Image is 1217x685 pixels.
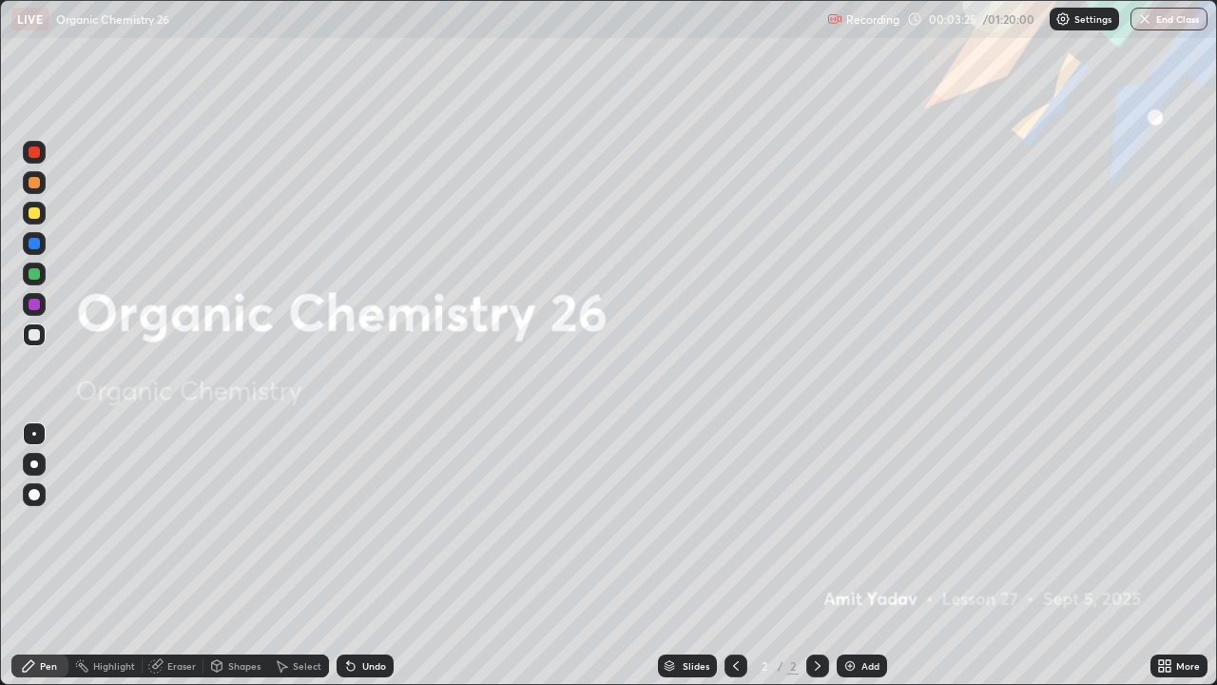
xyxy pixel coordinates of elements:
div: Slides [683,661,709,671]
div: 2 [755,660,774,672]
div: Eraser [167,661,196,671]
div: Add [861,661,879,671]
button: End Class [1130,8,1207,30]
p: Recording [846,12,899,27]
p: Settings [1074,14,1111,24]
div: Shapes [228,661,261,671]
img: add-slide-button [842,658,858,674]
div: Pen [40,661,57,671]
p: LIVE [17,11,43,27]
div: More [1176,661,1200,671]
img: class-settings-icons [1055,11,1071,27]
div: / [778,660,783,672]
img: end-class-cross [1137,11,1152,27]
div: 2 [787,657,799,675]
div: Undo [362,661,386,671]
img: recording.375f2c34.svg [827,11,842,27]
div: Highlight [93,661,135,671]
p: Organic Chemistry 26 [56,11,169,27]
div: Select [293,661,321,671]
